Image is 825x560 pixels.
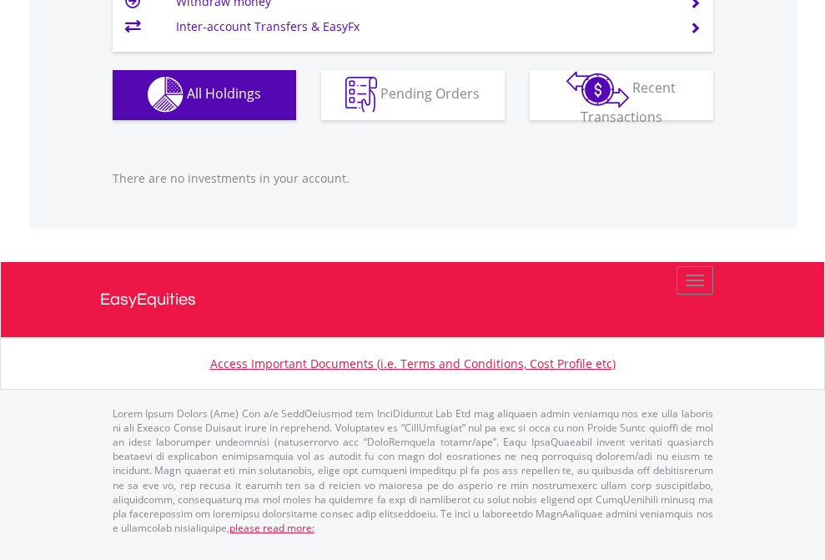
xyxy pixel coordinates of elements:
span: Recent Transactions [581,78,677,126]
img: pending_instructions-wht.png [345,77,377,113]
img: transactions-zar-wht.png [566,71,629,108]
img: holdings-wht.png [148,77,184,113]
span: All Holdings [187,84,261,103]
button: Recent Transactions [530,70,713,120]
a: please read more: [229,521,314,535]
a: EasyEquities [100,262,726,337]
button: Pending Orders [321,70,505,120]
span: Pending Orders [380,84,480,103]
a: Access Important Documents (i.e. Terms and Conditions, Cost Profile etc) [210,356,616,371]
button: All Holdings [113,70,296,120]
td: Inter-account Transfers & EasyFx [176,14,669,39]
p: There are no investments in your account. [113,170,713,187]
p: Lorem Ipsum Dolors (Ame) Con a/e SeddOeiusmod tem InciDiduntut Lab Etd mag aliquaen admin veniamq... [113,406,713,535]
